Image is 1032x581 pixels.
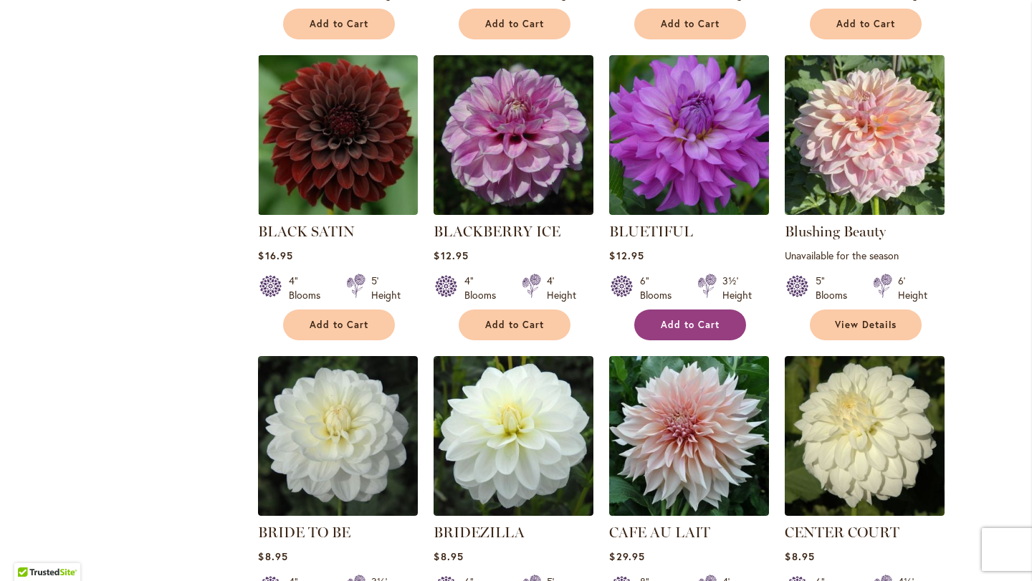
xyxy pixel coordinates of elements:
[634,9,746,39] button: Add to Cart
[609,249,644,262] span: $12.95
[609,549,644,563] span: $29.95
[661,319,720,331] span: Add to Cart
[258,549,287,563] span: $8.95
[434,549,463,563] span: $8.95
[258,505,418,519] a: BRIDE TO BE
[434,356,593,516] img: BRIDEZILLA
[609,524,710,541] a: CAFE AU LAIT
[434,204,593,218] a: BLACKBERRY ICE
[785,55,945,215] img: Blushing Beauty
[785,204,945,218] a: Blushing Beauty
[785,249,945,262] p: Unavailable for the season
[283,9,395,39] button: Add to Cart
[464,274,505,302] div: 4" Blooms
[258,204,418,218] a: BLACK SATIN
[722,274,752,302] div: 3½' Height
[785,505,945,519] a: CENTER COURT
[283,309,395,340] button: Add to Cart
[898,274,927,302] div: 6' Height
[310,319,368,331] span: Add to Cart
[810,309,922,340] a: View Details
[661,18,720,30] span: Add to Cart
[835,319,897,331] span: View Details
[485,319,544,331] span: Add to Cart
[434,505,593,519] a: BRIDEZILLA
[434,55,593,215] img: BLACKBERRY ICE
[258,223,355,240] a: BLACK SATIN
[11,530,51,570] iframe: Launch Accessibility Center
[258,524,350,541] a: BRIDE TO BE
[547,274,576,302] div: 4' Height
[434,524,525,541] a: BRIDEZILLA
[434,249,468,262] span: $12.95
[634,309,746,340] button: Add to Cart
[289,274,329,302] div: 4" Blooms
[485,18,544,30] span: Add to Cart
[371,274,401,302] div: 5' Height
[810,9,922,39] button: Add to Cart
[258,55,418,215] img: BLACK SATIN
[459,309,570,340] button: Add to Cart
[609,223,693,240] a: BLUETIFUL
[785,356,945,516] img: CENTER COURT
[310,18,368,30] span: Add to Cart
[258,249,292,262] span: $16.95
[459,9,570,39] button: Add to Cart
[836,18,895,30] span: Add to Cart
[785,549,814,563] span: $8.95
[609,55,769,215] img: Bluetiful
[640,274,680,302] div: 6" Blooms
[609,356,769,516] img: Café Au Lait
[785,223,886,240] a: Blushing Beauty
[258,356,418,516] img: BRIDE TO BE
[609,204,769,218] a: Bluetiful
[785,524,899,541] a: CENTER COURT
[609,505,769,519] a: Café Au Lait
[816,274,856,302] div: 5" Blooms
[434,223,560,240] a: BLACKBERRY ICE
